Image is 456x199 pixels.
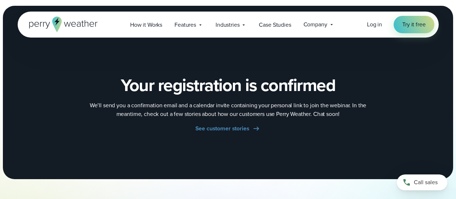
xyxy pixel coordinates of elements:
[402,20,425,29] span: Try it free
[304,20,327,29] span: Company
[195,124,261,133] a: See customer stories
[174,21,196,29] span: Features
[367,20,382,29] span: Log in
[195,124,249,133] span: See customer stories
[367,20,382,29] a: Log in
[130,21,162,29] span: How it Works
[121,75,335,95] h2: Your registration is confirmed
[216,21,239,29] span: Industries
[253,17,297,32] a: Case Studies
[414,178,438,187] span: Call sales
[84,101,372,118] p: We’ll send you a confirmation email and a calendar invite containing your personal link to join t...
[124,17,168,32] a: How it Works
[394,16,434,33] a: Try it free
[397,174,447,190] a: Call sales
[259,21,291,29] span: Case Studies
